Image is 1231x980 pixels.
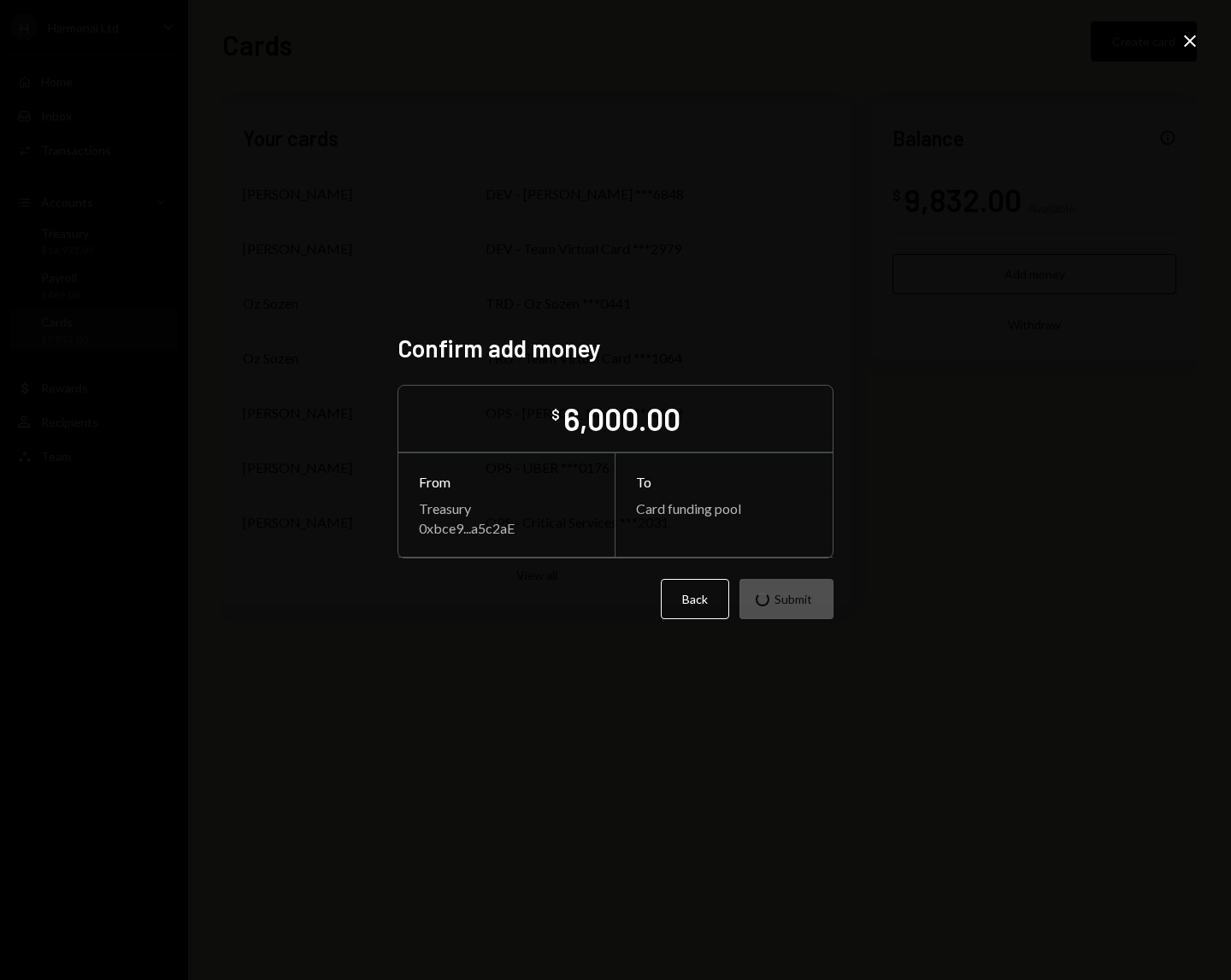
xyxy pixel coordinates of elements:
[419,474,594,490] div: From
[419,520,594,536] div: 0xbce9...a5c2aE
[398,332,833,365] h2: Confirm add money
[636,500,812,517] div: Card funding pool
[563,399,680,438] div: 6,000.00
[551,406,560,423] div: $
[661,579,729,619] button: Back
[636,474,812,490] div: To
[419,500,594,517] div: Treasury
